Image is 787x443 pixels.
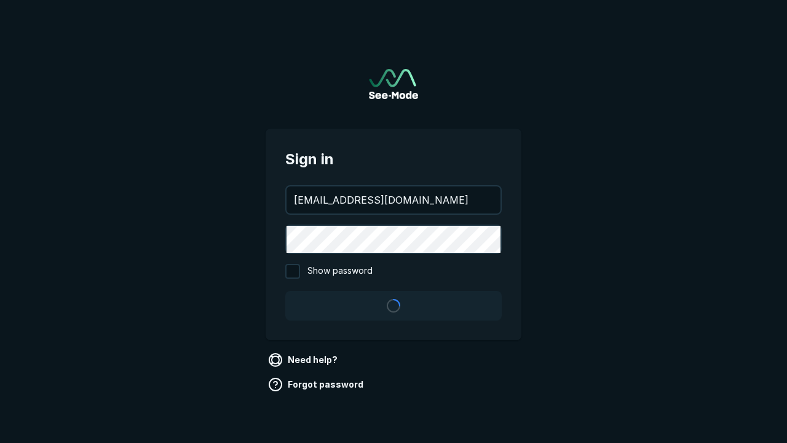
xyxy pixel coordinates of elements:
span: Sign in [285,148,502,170]
input: your@email.com [287,186,500,214]
a: Go to sign in [369,69,418,99]
span: Show password [307,264,373,279]
a: Forgot password [266,375,368,394]
img: See-Mode Logo [369,69,418,99]
a: Need help? [266,350,342,370]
